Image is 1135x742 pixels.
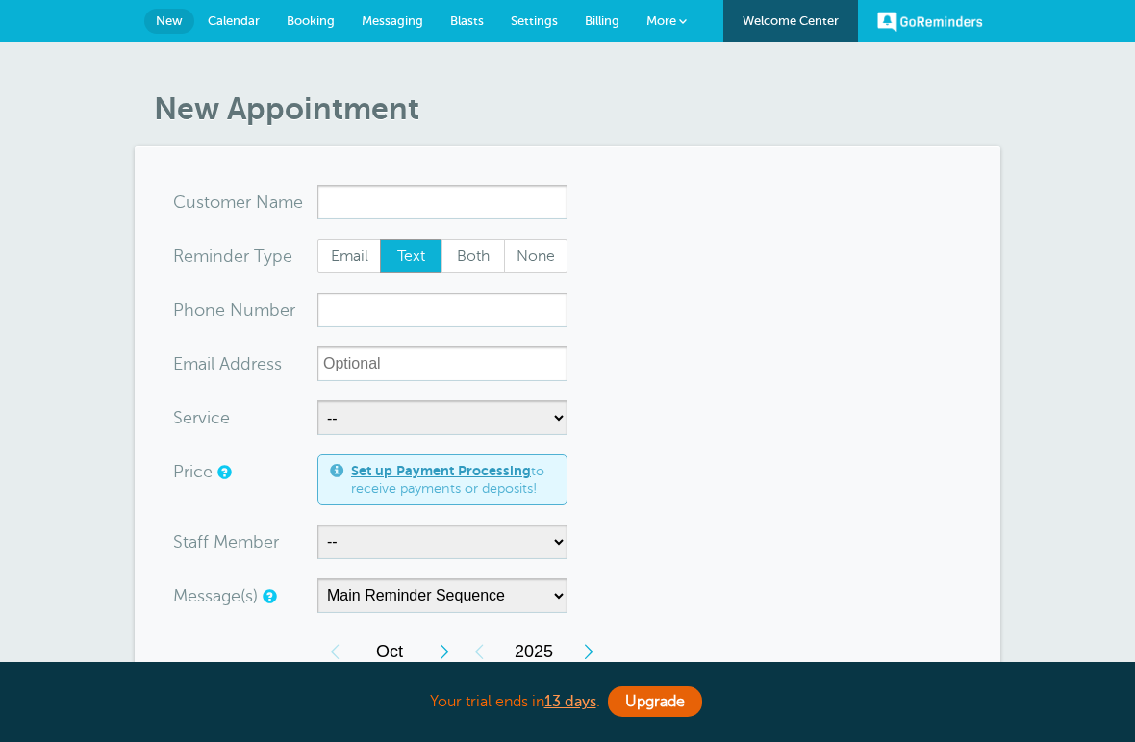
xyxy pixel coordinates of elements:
div: Previous Month [317,632,352,671]
a: New [144,9,194,34]
span: New [156,13,183,28]
span: Text [381,240,442,272]
span: Cus [173,193,204,211]
span: October [352,632,427,671]
div: ress [173,346,317,381]
div: Next Month [427,632,462,671]
span: Pho [173,301,205,319]
span: il Add [207,355,251,372]
span: More [646,13,676,28]
a: Simple templates and custom messages will use the reminder schedule set under Settings > Reminder... [263,590,274,602]
span: Email [318,240,380,272]
label: Both [441,239,505,273]
span: None [505,240,567,272]
span: Messaging [362,13,423,28]
div: mber [173,293,317,327]
label: Text [380,239,443,273]
a: An optional price for the appointment. If you set a price, you can include a payment link in your... [217,466,229,478]
label: Message(s) [173,587,258,604]
span: Settings [511,13,558,28]
span: 2025 [496,632,571,671]
div: ame [173,185,317,219]
div: Your trial ends in . [135,681,1000,723]
div: Next Year [571,632,606,671]
a: 13 days [544,693,596,710]
label: Email [317,239,381,273]
a: Set up Payment Processing [351,463,531,478]
label: Service [173,409,230,426]
span: Billing [585,13,619,28]
span: Ema [173,355,207,372]
a: Upgrade [608,686,702,717]
div: Previous Year [462,632,496,671]
label: Price [173,463,213,480]
label: Staff Member [173,533,279,550]
label: Reminder Type [173,247,292,265]
span: Blasts [450,13,484,28]
label: None [504,239,567,273]
h1: New Appointment [154,90,1000,127]
span: Calendar [208,13,260,28]
input: Optional [317,346,567,381]
span: ne Nu [205,301,254,319]
span: Booking [287,13,335,28]
span: to receive payments or deposits! [351,463,555,497]
span: tomer N [204,193,269,211]
span: Both [442,240,504,272]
